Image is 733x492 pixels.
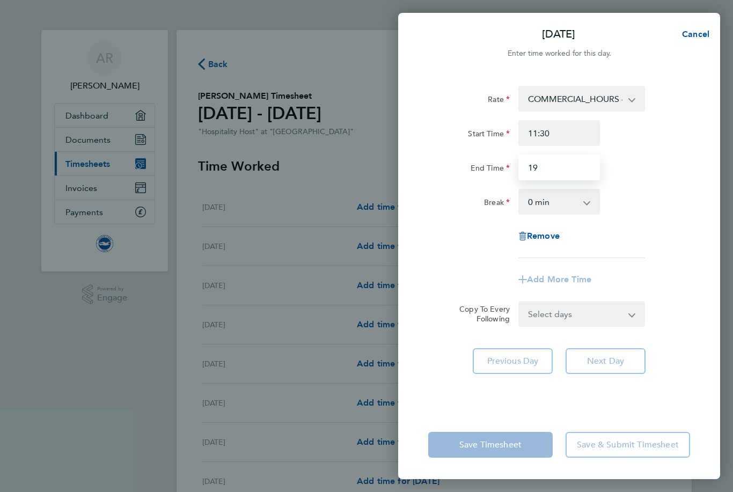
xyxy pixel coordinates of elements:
label: End Time [471,163,510,176]
p: [DATE] [542,27,575,42]
label: Start Time [468,129,510,142]
button: Remove [518,232,560,240]
label: Rate [488,94,510,107]
button: Cancel [665,24,720,45]
span: Cancel [679,29,709,39]
label: Copy To Every Following [451,304,510,324]
span: Remove [527,231,560,241]
input: E.g. 08:00 [518,120,600,146]
label: Break [484,197,510,210]
div: Enter time worked for this day. [398,47,720,60]
input: E.g. 18:00 [518,155,600,180]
